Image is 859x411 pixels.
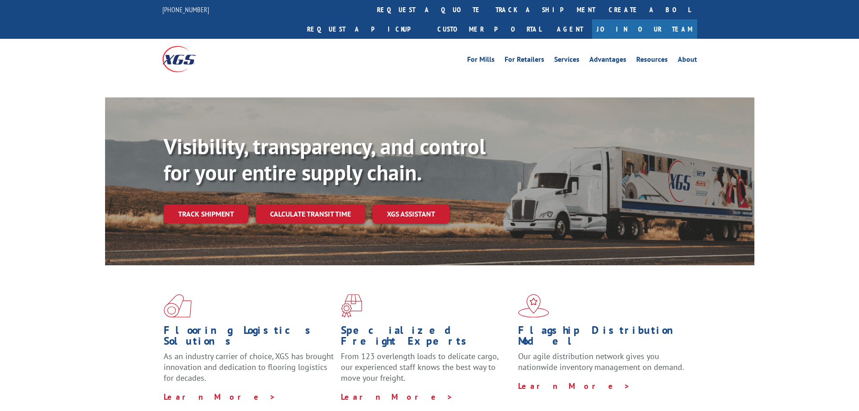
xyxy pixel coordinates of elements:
[518,381,630,391] a: Learn More >
[431,19,548,39] a: Customer Portal
[300,19,431,39] a: Request a pickup
[164,132,486,186] b: Visibility, transparency, and control for your entire supply chain.
[341,351,511,391] p: From 123 overlength loads to delicate cargo, our experienced staff knows the best way to move you...
[164,294,192,318] img: xgs-icon-total-supply-chain-intelligence-red
[372,204,450,224] a: XGS ASSISTANT
[678,56,697,66] a: About
[589,56,626,66] a: Advantages
[164,351,334,383] span: As an industry carrier of choice, XGS has brought innovation and dedication to flooring logistics...
[341,392,453,402] a: Learn More >
[592,19,697,39] a: Join Our Team
[518,294,549,318] img: xgs-icon-flagship-distribution-model-red
[164,392,276,402] a: Learn More >
[505,56,544,66] a: For Retailers
[548,19,592,39] a: Agent
[256,204,365,224] a: Calculate transit time
[162,5,209,14] a: [PHONE_NUMBER]
[341,294,362,318] img: xgs-icon-focused-on-flooring-red
[164,204,248,223] a: Track shipment
[341,325,511,351] h1: Specialized Freight Experts
[518,351,684,372] span: Our agile distribution network gives you nationwide inventory management on demand.
[467,56,495,66] a: For Mills
[164,325,334,351] h1: Flooring Logistics Solutions
[518,325,689,351] h1: Flagship Distribution Model
[554,56,579,66] a: Services
[636,56,668,66] a: Resources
